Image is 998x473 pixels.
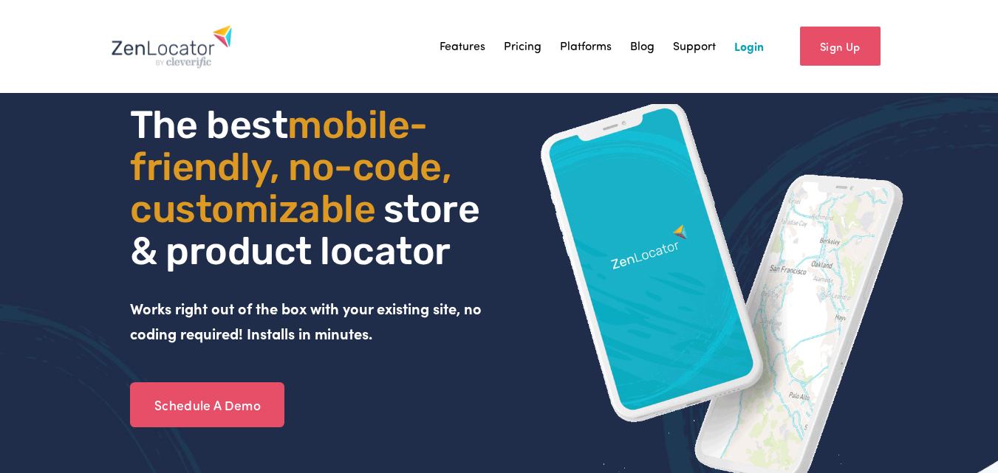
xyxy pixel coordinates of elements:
a: Sign Up [800,27,881,66]
img: Zenlocator [111,24,233,69]
a: Support [673,35,716,58]
strong: Works right out of the box with your existing site, no coding required! Installs in minutes. [130,298,485,343]
a: Blog [630,35,654,58]
a: Platforms [560,35,612,58]
span: mobile- friendly, no-code, customizable [130,102,459,232]
span: store & product locator [130,186,488,274]
a: Pricing [504,35,541,58]
a: Login [734,35,764,58]
span: The best [130,102,287,148]
a: Features [440,35,485,58]
a: Schedule A Demo [130,382,284,428]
